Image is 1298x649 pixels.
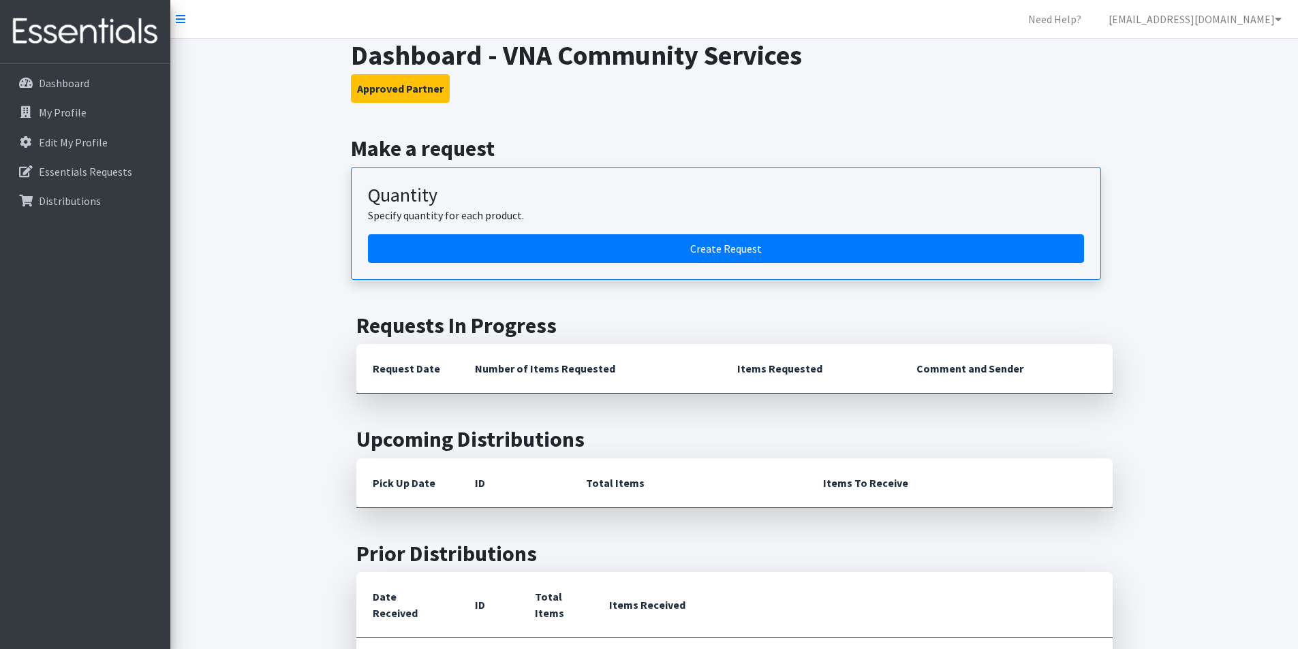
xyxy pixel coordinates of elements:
h3: Quantity [368,184,1084,207]
th: ID [459,572,519,638]
th: Comment and Sender [900,344,1112,394]
img: HumanEssentials [5,9,165,54]
th: Date Received [356,572,459,638]
h2: Upcoming Distributions [356,426,1113,452]
a: [EMAIL_ADDRESS][DOMAIN_NAME] [1098,5,1293,33]
th: Pick Up Date [356,458,459,508]
h1: Dashboard - VNA Community Services [351,39,1117,72]
a: Dashboard [5,69,165,97]
p: Specify quantity for each product. [368,207,1084,223]
p: Distributions [39,194,101,208]
th: ID [459,458,570,508]
a: Create a request by quantity [368,234,1084,263]
th: Number of Items Requested [459,344,722,394]
th: Request Date [356,344,459,394]
a: Distributions [5,187,165,215]
th: Total Items [570,458,807,508]
th: Total Items [519,572,593,638]
button: Approved Partner [351,74,450,103]
p: Dashboard [39,76,89,90]
a: Need Help? [1017,5,1092,33]
a: Edit My Profile [5,129,165,156]
h2: Prior Distributions [356,541,1113,567]
p: Essentials Requests [39,165,132,178]
th: Items To Receive [807,458,1113,508]
a: Essentials Requests [5,158,165,185]
h2: Requests In Progress [356,313,1113,338]
p: My Profile [39,106,87,119]
p: Edit My Profile [39,136,108,149]
th: Items Requested [721,344,900,394]
a: My Profile [5,99,165,126]
th: Items Received [593,572,1113,638]
h2: Make a request [351,136,1117,161]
